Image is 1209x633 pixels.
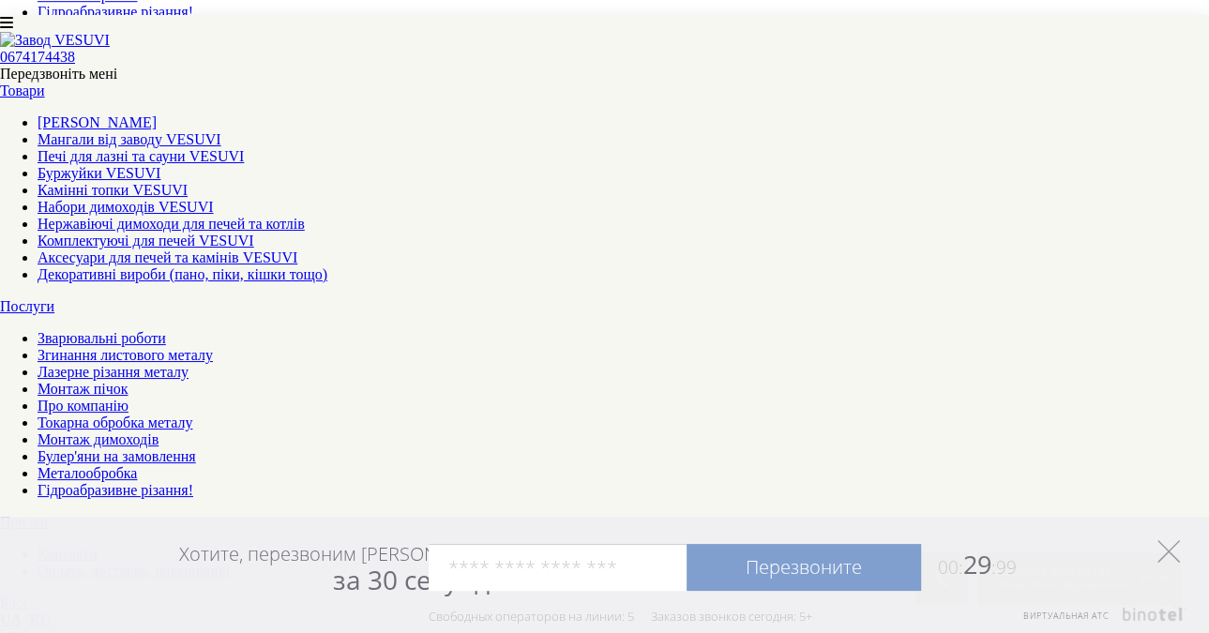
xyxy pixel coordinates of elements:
[38,414,192,430] a: Токарна обробка металу
[38,148,244,164] a: Печі для лазні та сауни VESUVI
[38,431,159,447] a: Монтаж димоходів
[38,4,193,20] a: Гідроабразивне різання!
[38,398,128,414] a: Про компанію
[38,165,160,181] a: Буржуйки VESUVI
[38,330,166,346] a: Зварювальні роботи
[429,609,812,624] div: Свободных операторов на линии: 5 Заказов звонков сегодня: 5+
[38,347,213,363] a: Згинання листового металу
[38,381,128,397] a: Монтаж пічок
[38,266,327,282] a: Декоративні вироби (пано, піки, кішки тощо)
[38,465,137,481] a: Металообробка
[1023,610,1110,622] span: Виртуальная АТС
[38,364,189,380] a: Лазерне різання металу
[38,249,297,265] a: Аксесуари для печей та камінів VESUVI
[687,544,921,591] a: Перезвоните
[1012,608,1186,633] a: Виртуальная АТС
[991,555,1017,580] span: :99
[38,448,196,464] a: Булер'яни на замовлення
[38,482,193,498] a: Гідроабразивне різання!
[333,562,501,597] span: за 30 секунд?
[38,182,188,198] a: Камінні топки VESUVI
[921,547,1017,581] span: 29
[38,131,221,147] a: Мангали від заводу VESUVI
[179,542,501,595] div: Хотите, перезвоним [PERSON_NAME]
[38,233,254,249] a: Комплектуючі для печей VESUVI
[938,555,963,580] span: 00:
[38,114,157,130] a: [PERSON_NAME]
[38,216,305,232] a: Нержавіючі димоходи для печей та котлів
[38,199,214,215] a: Набори димоходів VESUVI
